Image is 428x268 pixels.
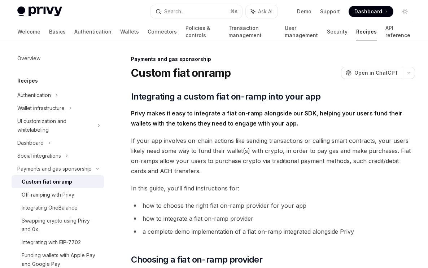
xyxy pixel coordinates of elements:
[131,183,415,193] span: In this guide, you’ll find instructions for:
[349,6,393,17] a: Dashboard
[22,238,81,247] div: Integrating with EIP-7702
[12,214,104,236] a: Swapping crypto using Privy and 0x
[327,23,348,40] a: Security
[131,66,231,79] h1: Custom fiat onramp
[354,69,398,76] span: Open in ChatGPT
[17,23,40,40] a: Welcome
[164,7,184,16] div: Search...
[17,151,61,160] div: Social integrations
[385,23,411,40] a: API reference
[131,110,402,127] strong: Privy makes it easy to integrate a fiat on-ramp alongside our SDK, helping your users fund their ...
[12,236,104,249] a: Integrating with EIP-7702
[150,5,243,18] button: Search...⌘K
[12,52,104,65] a: Overview
[22,216,100,234] div: Swapping crypto using Privy and 0x
[131,56,415,63] div: Payments and gas sponsorship
[148,23,177,40] a: Connectors
[131,201,415,211] li: how to choose the right fiat on-ramp provider for your app
[131,136,415,176] span: If your app involves on-chain actions like sending transactions or calling smart contracts, your ...
[22,177,72,186] div: Custom fiat onramp
[246,5,278,18] button: Ask AI
[230,9,238,14] span: ⌘ K
[12,188,104,201] a: Off-ramping with Privy
[320,8,340,15] a: Support
[341,67,403,79] button: Open in ChatGPT
[258,8,272,15] span: Ask AI
[131,254,262,265] span: Choosing a fiat on-ramp provider
[131,91,320,102] span: Integrating a custom fiat on-ramp into your app
[399,6,411,17] button: Toggle dark mode
[12,175,104,188] a: Custom fiat onramp
[12,201,104,214] a: Integrating OneBalance
[17,54,40,63] div: Overview
[49,23,66,40] a: Basics
[22,190,74,199] div: Off-ramping with Privy
[356,23,377,40] a: Recipes
[17,104,65,113] div: Wallet infrastructure
[120,23,139,40] a: Wallets
[74,23,112,40] a: Authentication
[131,214,415,224] li: how to integrate a fiat on-ramp provider
[131,227,415,237] li: a complete demo implementation of a fiat on-ramp integrated alongside Privy
[285,23,319,40] a: User management
[297,8,311,15] a: Demo
[17,139,44,147] div: Dashboard
[17,91,51,100] div: Authentication
[17,76,38,85] h5: Recipes
[17,6,62,17] img: light logo
[354,8,382,15] span: Dashboard
[22,203,78,212] div: Integrating OneBalance
[17,164,92,173] div: Payments and gas sponsorship
[228,23,276,40] a: Transaction management
[17,117,93,134] div: UI customization and whitelabeling
[185,23,220,40] a: Policies & controls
